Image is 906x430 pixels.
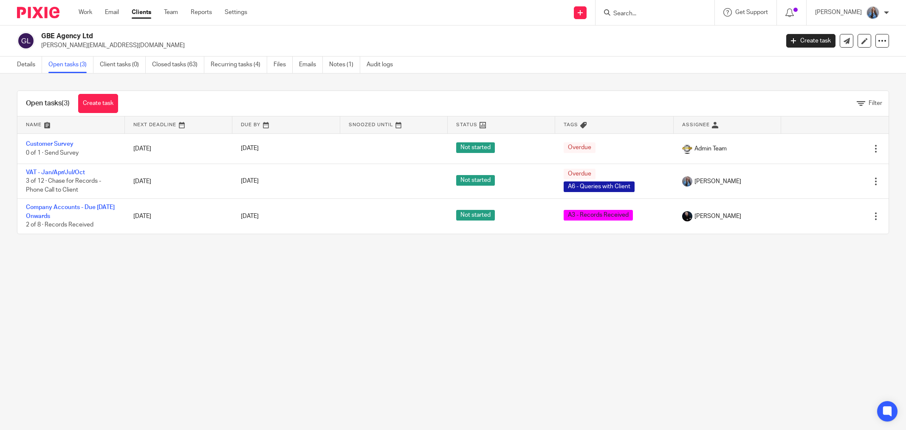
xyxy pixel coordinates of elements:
h1: Open tasks [26,99,70,108]
img: Amanda-scaled.jpg [866,6,880,20]
p: [PERSON_NAME] [815,8,862,17]
span: Not started [456,175,495,186]
a: Settings [225,8,247,17]
span: 2 of 8 · Records Received [26,222,93,228]
span: Not started [456,142,495,153]
span: [PERSON_NAME] [694,177,741,186]
a: Details [17,57,42,73]
a: Email [105,8,119,17]
span: Admin Team [694,144,727,153]
a: Create task [786,34,835,48]
span: [DATE] [241,178,259,184]
td: [DATE] [125,199,232,234]
td: [DATE] [125,164,232,198]
span: Filter [869,100,882,106]
img: Headshots%20accounting4everything_Poppy%20Jakes%20Photography-2203.jpg [682,211,692,221]
a: Clients [132,8,151,17]
img: svg%3E [17,32,35,50]
img: Pixie [17,7,59,18]
span: Not started [456,210,495,221]
span: Overdue [564,142,596,153]
a: Create task [78,94,118,113]
img: Amanda-scaled.jpg [682,176,692,187]
span: Get Support [735,9,768,15]
span: A6 - Queries with Client [564,181,635,192]
a: VAT - Jan/Apr/Jul/Oct [26,170,85,175]
a: Customer Survey [26,141,73,147]
td: [DATE] [125,133,232,164]
span: Status [456,122,477,127]
img: 1000002125.jpg [682,144,692,154]
a: Audit logs [367,57,399,73]
span: Overdue [564,169,596,179]
a: Notes (1) [329,57,360,73]
a: Emails [299,57,323,73]
a: Recurring tasks (4) [211,57,267,73]
h2: GBE Agency Ltd [41,32,627,41]
a: Files [274,57,293,73]
a: Team [164,8,178,17]
p: [PERSON_NAME][EMAIL_ADDRESS][DOMAIN_NAME] [41,41,773,50]
a: Closed tasks (63) [152,57,204,73]
span: 0 of 1 · Send Survey [26,150,79,156]
span: [DATE] [241,213,259,219]
span: [PERSON_NAME] [694,212,741,221]
a: Work [79,8,92,17]
span: Tags [564,122,578,127]
span: Snoozed Until [349,122,393,127]
a: Open tasks (3) [48,57,93,73]
input: Search [612,10,689,18]
span: [DATE] [241,146,259,152]
span: A3 - Records Received [564,210,633,221]
a: Company Accounts - Due [DATE] Onwards [26,204,115,219]
span: 3 of 12 · Chase for Records - Phone Call to Client [26,178,101,193]
a: Reports [191,8,212,17]
a: Client tasks (0) [100,57,146,73]
span: (3) [62,100,70,107]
